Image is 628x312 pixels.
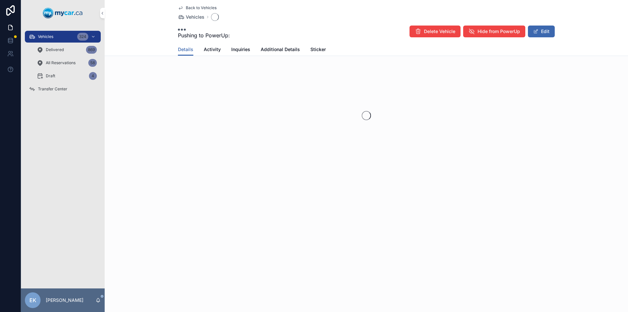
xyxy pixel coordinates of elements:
[43,8,83,18] img: App logo
[38,86,67,92] span: Transfer Center
[46,60,76,65] span: All Reservations
[310,44,326,57] a: Sticker
[261,46,300,53] span: Additional Details
[21,26,105,103] div: scrollable content
[29,296,36,304] span: EK
[186,14,204,20] span: Vehicles
[46,73,55,79] span: Draft
[528,26,555,37] button: Edit
[178,31,230,39] span: Pushing to PowerUp:
[178,14,204,20] a: Vehicles
[463,26,525,37] button: Hide from PowerUp
[231,44,250,57] a: Inquiries
[25,31,101,43] a: Vehicles324
[204,44,221,57] a: Activity
[178,5,217,10] a: Back to Vehicles
[231,46,250,53] span: Inquiries
[178,44,193,56] a: Details
[33,57,101,69] a: All Reservations58
[478,28,520,35] span: Hide from PowerUp
[261,44,300,57] a: Additional Details
[310,46,326,53] span: Sticker
[86,46,97,54] div: 869
[38,34,53,39] span: Vehicles
[88,59,97,67] div: 58
[33,70,101,82] a: Draft4
[89,72,97,80] div: 4
[33,44,101,56] a: Delivered869
[424,28,455,35] span: Delete Vehicle
[25,83,101,95] a: Transfer Center
[46,47,64,52] span: Delivered
[178,46,193,53] span: Details
[410,26,461,37] button: Delete Vehicle
[46,297,83,303] p: [PERSON_NAME]
[204,46,221,53] span: Activity
[77,33,88,41] div: 324
[186,5,217,10] span: Back to Vehicles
